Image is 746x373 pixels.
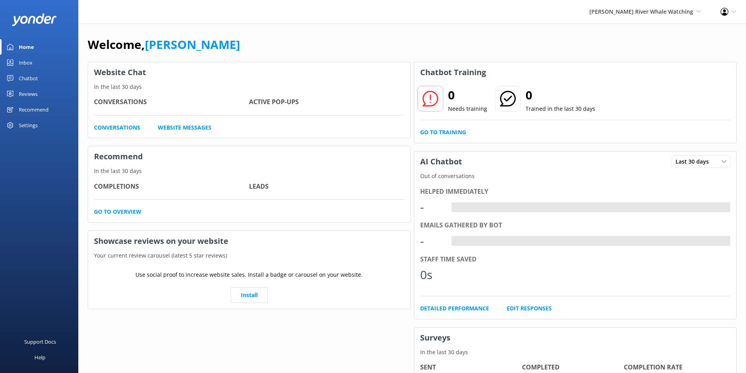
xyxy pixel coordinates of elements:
[507,304,552,313] a: Edit Responses
[414,62,492,83] h3: Chatbot Training
[420,265,444,284] div: 0s
[420,304,489,313] a: Detailed Performance
[88,231,410,251] h3: Showcase reviews on your website
[135,270,363,279] p: Use social proof to increase website sales. Install a badge or carousel on your website.
[420,232,444,250] div: -
[420,187,731,197] div: Helped immediately
[19,86,38,102] div: Reviews
[624,362,726,373] h4: Completion Rate
[94,207,141,216] a: Go to overview
[88,83,410,91] p: In the last 30 days
[676,157,713,166] span: Last 30 days
[448,86,487,105] h2: 0
[420,128,466,137] a: Go to Training
[414,172,737,180] p: Out of conversations
[94,97,249,107] h4: Conversations
[19,39,34,55] div: Home
[448,105,487,113] p: Needs training
[526,86,595,105] h2: 0
[420,220,731,231] div: Emails gathered by bot
[420,254,731,265] div: Staff time saved
[24,334,56,350] div: Support Docs
[414,151,468,172] h3: AI Chatbot
[589,8,693,15] span: [PERSON_NAME] River Whale Watching
[19,117,38,133] div: Settings
[12,13,57,26] img: yonder-white-logo.png
[452,236,457,246] div: -
[94,123,140,132] a: Conversations
[88,62,410,83] h3: Website Chat
[19,55,33,70] div: Inbox
[19,70,38,86] div: Chatbot
[249,97,404,107] h4: Active Pop-ups
[158,123,211,132] a: Website Messages
[88,167,410,175] p: In the last 30 days
[231,287,268,303] a: Install
[88,35,240,54] h1: Welcome,
[145,36,240,52] a: [PERSON_NAME]
[249,182,404,192] h4: Leads
[414,328,737,348] h3: Surveys
[88,251,410,260] p: Your current review carousel (latest 5 star reviews)
[414,348,737,357] p: In the last 30 days
[88,146,410,167] h3: Recommend
[522,362,624,373] h4: Completed
[94,182,249,192] h4: Completions
[452,202,457,213] div: -
[420,198,444,216] div: -
[19,102,49,117] div: Recommend
[526,105,595,113] p: Trained in the last 30 days
[34,350,45,365] div: Help
[420,362,522,373] h4: Sent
